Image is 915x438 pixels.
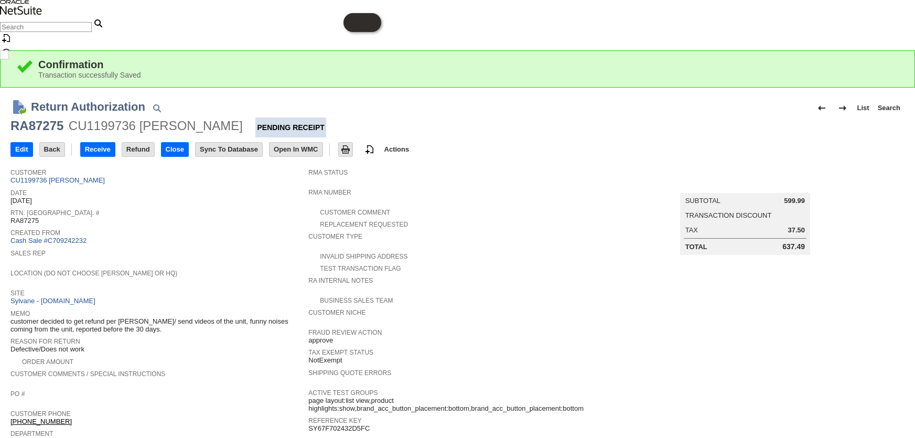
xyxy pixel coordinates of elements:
[270,143,322,156] input: Open In WMC
[308,356,342,365] span: NotExempt
[782,242,805,251] span: 637.49
[308,424,370,433] span: SY67F702432D5FC
[343,13,381,32] iframe: Click here to launch Oracle Guided Learning Help Panel
[320,209,390,216] a: Customer Comment
[10,345,84,354] span: Defective/Does not work
[10,430,53,437] a: Department
[10,270,177,277] a: Location (Do Not Choose [PERSON_NAME] or HQ)
[10,410,70,418] a: Customer Phone
[40,143,64,156] input: Back
[150,102,163,114] img: Quick Find
[10,117,63,134] div: RA87275
[31,98,145,115] h1: Return Authorization
[38,59,899,71] div: Confirmation
[22,358,73,366] a: Order Amount
[380,145,414,153] a: Actions
[320,253,407,260] a: Invalid Shipping Address
[10,297,98,305] a: Sylvane - [DOMAIN_NAME]
[81,143,115,156] input: Receive
[10,229,60,237] a: Created From
[362,13,381,32] span: Oracle Guided Learning Widget. To move around, please hold and drag
[685,211,772,219] a: Transaction Discount
[10,169,46,176] a: Customer
[685,243,707,251] a: Total
[10,418,72,425] a: [PHONE_NUMBER]
[308,189,351,196] a: RMA Number
[685,197,720,205] a: Subtotal
[162,143,188,156] input: Close
[363,143,376,156] img: add-record.svg
[11,143,33,156] input: Edit
[853,100,874,116] a: List
[308,233,362,240] a: Customer Type
[308,397,601,413] span: page layout:list view,product highlights:show,brand_acc_button_placement:bottom,brand_acc_button_...
[836,102,849,114] img: Next
[784,197,805,205] span: 599.99
[10,310,30,317] a: Memo
[10,237,87,244] a: Cash Sale #C709242232
[308,369,391,377] a: Shipping Quote Errors
[308,329,382,336] a: Fraud Review Action
[308,309,365,316] a: Customer Niche
[308,277,373,284] a: RA Internal Notes
[10,317,303,334] span: customer decided to get refund per [PERSON_NAME]/ send videos of the unit, funny noises coming fr...
[10,217,39,225] span: RA87275
[308,349,373,356] a: Tax Exempt Status
[685,226,698,234] a: Tax
[69,117,243,134] div: CU1199736 [PERSON_NAME]
[92,17,104,29] svg: Search
[10,250,46,257] a: Sales Rep
[10,370,165,378] a: Customer Comments / Special Instructions
[10,197,32,205] span: [DATE]
[339,143,352,156] input: Print
[10,290,25,297] a: Site
[320,265,401,272] a: Test Transaction Flag
[874,100,905,116] a: Search
[10,338,80,345] a: Reason For Return
[10,176,107,184] a: CU1199736 [PERSON_NAME]
[788,226,805,234] span: 37.50
[308,417,361,424] a: Reference Key
[680,176,810,193] caption: Summary
[10,390,25,398] a: PO #
[122,143,154,156] input: Refund
[308,336,333,345] span: approve
[38,71,899,79] div: Transaction successfully Saved
[10,189,27,197] a: Date
[815,102,828,114] img: Previous
[255,117,326,137] div: Pending Receipt
[320,221,408,228] a: Replacement Requested
[320,297,393,304] a: Business Sales Team
[10,209,99,217] a: Rtn. [GEOGRAPHIC_DATA]. #
[308,389,378,397] a: Active Test Groups
[308,169,348,176] a: RMA Status
[196,143,262,156] input: Sync To Database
